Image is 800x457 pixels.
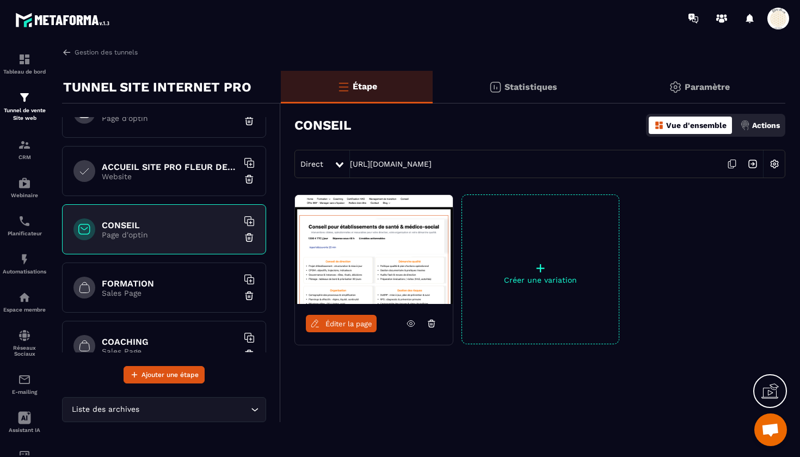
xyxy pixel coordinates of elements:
div: Ouvrir le chat [754,413,787,446]
h6: COACHING [102,337,238,347]
a: Gestion des tunnels [62,47,138,57]
img: actions.d6e523a2.png [740,120,750,130]
p: CRM [3,154,46,160]
img: formation [18,138,31,151]
p: Automatisations [3,269,46,275]
img: automations [18,291,31,304]
p: Tunnel de vente Site web [3,107,46,122]
img: arrow [62,47,72,57]
p: + [462,260,619,276]
img: formation [18,53,31,66]
p: Créer une variation [462,276,619,284]
span: Éditer la page [325,320,372,328]
img: automations [18,176,31,190]
a: Éditer la page [306,315,377,332]
a: automationsautomationsWebinaire [3,168,46,206]
span: Liste des archives [69,404,141,416]
a: automationsautomationsAutomatisations [3,245,46,283]
h6: ACCUEIL SITE PRO FLEUR DE VIE [102,162,238,172]
p: Réseaux Sociaux [3,345,46,357]
img: scheduler [18,215,31,228]
img: trash [244,290,255,301]
div: Search for option [62,397,266,422]
p: Sales Page [102,289,238,297]
a: Assistant IA [3,403,46,441]
a: social-networksocial-networkRéseaux Sociaux [3,321,46,365]
a: automationsautomationsEspace membre [3,283,46,321]
img: image [295,195,453,304]
img: stats.20deebd0.svg [489,81,502,94]
p: E-mailing [3,389,46,395]
p: Actions [752,121,780,130]
a: schedulerschedulerPlanificateur [3,206,46,245]
p: Website [102,172,238,181]
p: Vue d'ensemble [666,121,727,130]
img: trash [244,232,255,243]
img: setting-gr.5f69749f.svg [669,81,682,94]
p: Paramètre [685,82,730,92]
img: email [18,373,31,386]
p: Statistiques [504,82,557,92]
p: Tableau de bord [3,69,46,75]
p: Planificateur [3,230,46,236]
img: setting-w.858f3a88.svg [764,154,785,174]
p: Espace membre [3,307,46,313]
a: formationformationTableau de bord [3,45,46,83]
img: bars-o.4a397970.svg [337,80,350,93]
img: arrow-next.bcc2205e.svg [742,154,763,174]
img: trash [244,115,255,126]
img: trash [244,349,255,359]
h6: CONSEIL [102,220,238,230]
img: formation [18,91,31,104]
h6: FORMATION [102,278,238,289]
button: Ajouter une étape [124,366,205,383]
img: automations [18,253,31,266]
p: Sales Page [102,347,238,356]
p: Assistant IA [3,427,46,433]
p: TUNNEL SITE INTERNET PRO [63,76,251,98]
a: formationformationTunnel de vente Site web [3,83,46,130]
p: Page d'optin [102,114,238,123]
input: Search for option [141,404,248,416]
img: social-network [18,329,31,342]
img: trash [244,174,255,185]
a: [URL][DOMAIN_NAME] [350,160,432,168]
img: logo [15,10,113,30]
span: Direct [300,160,323,168]
p: Webinaire [3,192,46,198]
p: Page d'optin [102,230,238,239]
a: formationformationCRM [3,130,46,168]
h3: CONSEIL [294,118,351,133]
p: Étape [353,81,377,92]
img: dashboard-orange.40269519.svg [654,120,664,130]
span: Ajouter une étape [141,369,199,380]
a: emailemailE-mailing [3,365,46,403]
